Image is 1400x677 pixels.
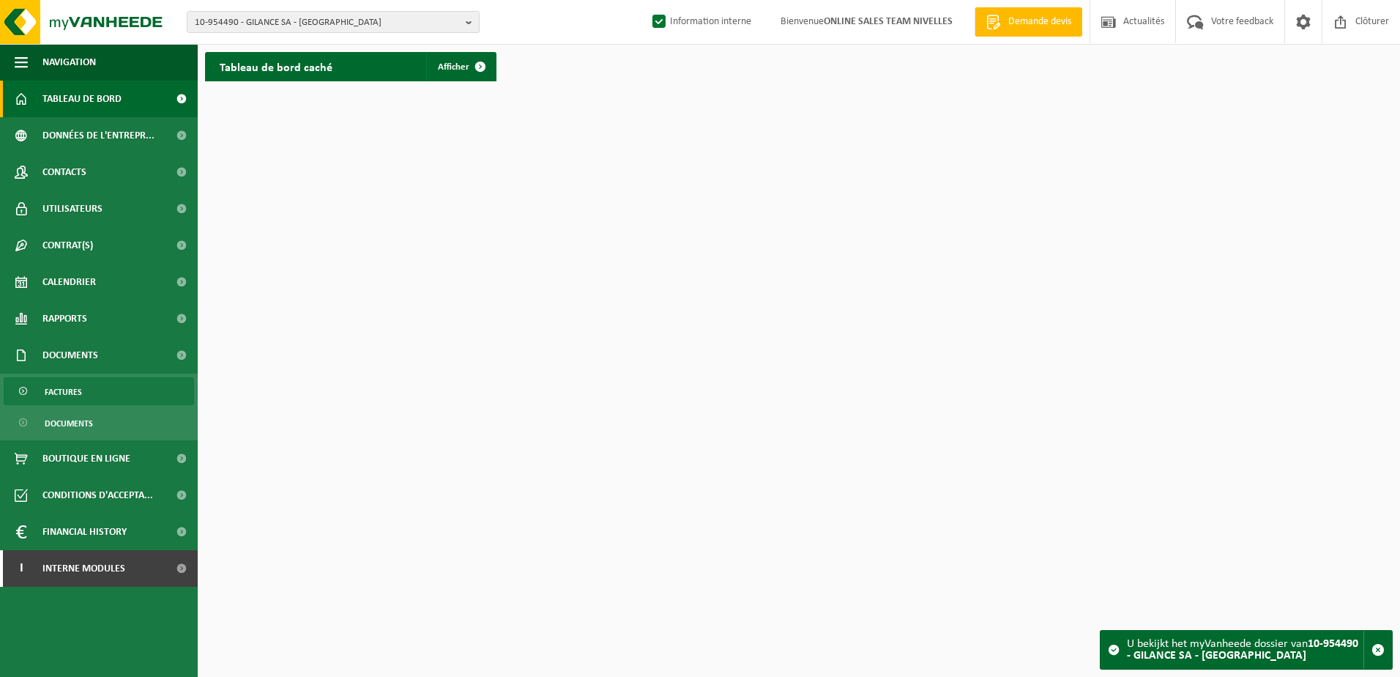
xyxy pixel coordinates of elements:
span: Rapports [42,300,87,337]
span: Boutique en ligne [42,440,130,477]
a: Demande devis [975,7,1082,37]
a: Afficher [426,52,495,81]
span: Factures [45,378,82,406]
span: 10-954490 - GILANCE SA - [GEOGRAPHIC_DATA] [195,12,460,34]
span: Interne modules [42,550,125,587]
span: Contacts [42,154,86,190]
label: Information interne [649,11,751,33]
h2: Tableau de bord caché [205,52,347,81]
span: Conditions d'accepta... [42,477,153,514]
a: Factures [4,377,194,405]
a: Documents [4,409,194,437]
span: Données de l'entrepr... [42,117,154,154]
div: U bekijkt het myVanheede dossier van [1127,631,1363,669]
span: Navigation [42,44,96,81]
span: Afficher [438,62,469,72]
span: Documents [45,410,93,437]
span: I [15,550,28,587]
span: Demande devis [1005,15,1075,29]
span: Contrat(s) [42,227,93,264]
span: Utilisateurs [42,190,103,227]
strong: 10-954490 - GILANCE SA - [GEOGRAPHIC_DATA] [1127,638,1358,662]
span: Calendrier [42,264,96,300]
span: Financial History [42,514,127,550]
span: Documents [42,337,98,374]
strong: ONLINE SALES TEAM NIVELLES [824,16,953,27]
span: Tableau de bord [42,81,122,117]
button: 10-954490 - GILANCE SA - [GEOGRAPHIC_DATA] [187,11,480,33]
